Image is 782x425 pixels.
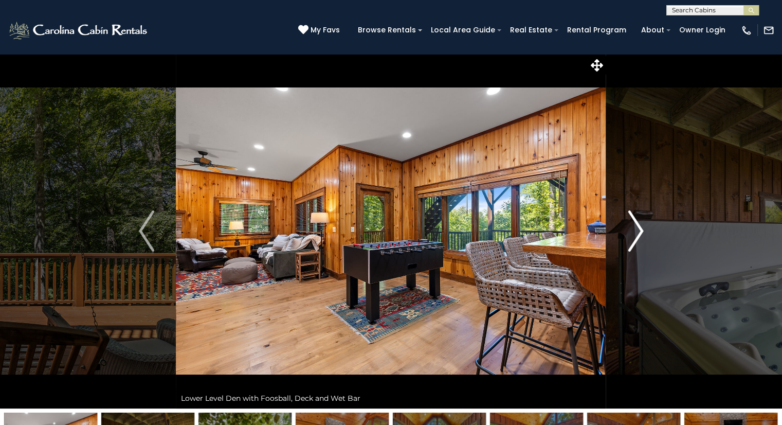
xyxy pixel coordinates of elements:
a: Browse Rentals [353,22,421,38]
button: Previous [117,54,176,409]
span: My Favs [311,25,340,36]
button: Next [606,54,665,409]
a: Owner Login [674,22,731,38]
a: My Favs [298,25,342,36]
a: Real Estate [505,22,557,38]
a: Rental Program [562,22,631,38]
a: About [636,22,669,38]
img: arrow [139,210,154,252]
img: phone-regular-white.png [741,25,752,36]
a: Local Area Guide [426,22,500,38]
img: mail-regular-white.png [763,25,774,36]
div: Lower Level Den with Foosball, Deck and Wet Bar [176,388,606,409]
img: arrow [628,210,643,252]
img: White-1-2.png [8,20,150,41]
